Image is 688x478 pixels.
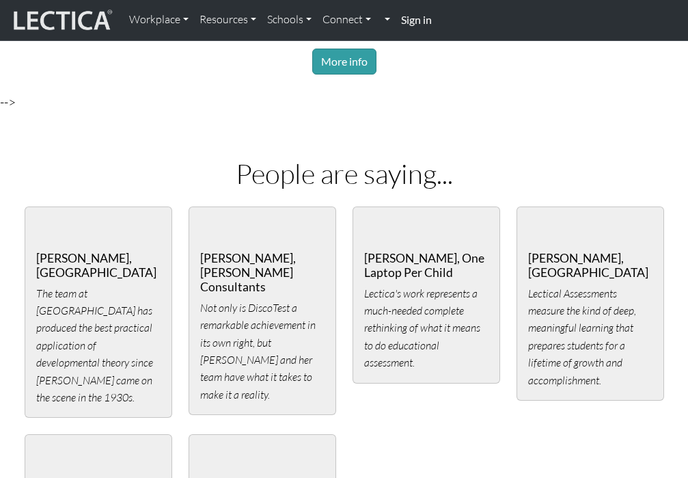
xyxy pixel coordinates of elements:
[364,251,489,280] h5: [PERSON_NAME], One Laptop Per Child
[194,5,262,34] a: Resources
[36,285,161,406] p: The team at [GEOGRAPHIC_DATA] has produced the best practical application of developmental theory...
[25,157,664,190] h1: People are saying...
[200,300,325,403] p: Not only is DiscoTest a remarkable achievement in its own right, but [PERSON_NAME] and her team h...
[401,13,432,26] strong: Sign in
[317,5,376,34] a: Connect
[10,8,113,34] img: lecticalive
[528,285,652,389] p: Lectical Assessments measure the kind of deep, meaningful learning that prepares students for a l...
[262,5,317,34] a: Schools
[124,5,194,34] a: Workplace
[528,251,652,280] h5: [PERSON_NAME], [GEOGRAPHIC_DATA]
[312,49,376,75] a: More info
[364,285,489,372] p: Lectica's work represents a much-needed complete rethinking of what it means to do educational as...
[36,251,161,280] h5: [PERSON_NAME], [GEOGRAPHIC_DATA]
[396,5,437,35] a: Sign in
[200,251,325,294] h5: [PERSON_NAME], [PERSON_NAME] Consultants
